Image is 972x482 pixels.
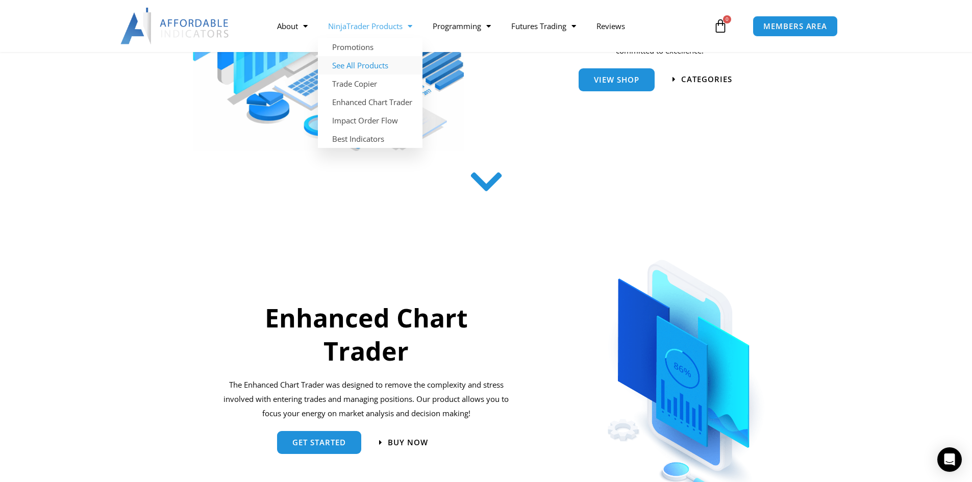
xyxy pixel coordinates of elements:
[379,439,428,446] a: Buy now
[723,15,731,23] span: 0
[318,14,422,38] a: NinjaTrader Products
[318,74,422,93] a: Trade Copier
[937,447,962,472] div: Open Intercom Messenger
[292,439,346,446] span: get started
[222,378,511,421] p: The Enhanced Chart Trader was designed to remove the complexity and stress involved with entering...
[267,14,711,38] nav: Menu
[318,111,422,130] a: Impact Order Flow
[318,38,422,56] a: Promotions
[753,16,838,37] a: MEMBERS AREA
[120,8,230,44] img: LogoAI | Affordable Indicators – NinjaTrader
[501,14,586,38] a: Futures Trading
[672,75,732,83] a: categories
[698,11,743,41] a: 0
[222,301,511,368] h2: Enhanced Chart Trader
[318,93,422,111] a: Enhanced Chart Trader
[594,76,639,84] span: View Shop
[681,75,732,83] span: categories
[586,14,635,38] a: Reviews
[579,68,655,91] a: View Shop
[318,38,422,148] ul: NinjaTrader Products
[422,14,501,38] a: Programming
[267,14,318,38] a: About
[763,22,827,30] span: MEMBERS AREA
[388,439,428,446] span: Buy now
[318,56,422,74] a: See All Products
[318,130,422,148] a: Best Indicators
[277,431,361,454] a: get started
